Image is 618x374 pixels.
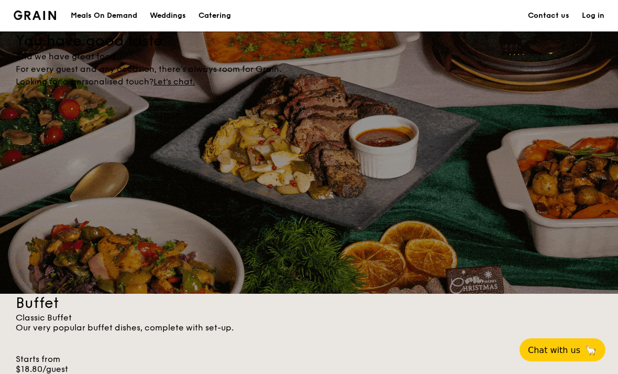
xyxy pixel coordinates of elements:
span: /guest [42,364,68,374]
button: Chat with us🦙 [520,338,605,361]
span: 🦙 [584,344,597,356]
span: Let's chat. [153,77,195,87]
h2: Buffet [16,294,602,313]
span: Looking for a personalised touch? [16,77,153,87]
div: Our very popular buffet dishes, complete with set-up. [16,323,602,354]
span: And we have great food. For every guest and any occasion, there’s always room for Grain. [16,51,281,87]
div: Classic Buffet [16,313,602,323]
a: Logotype [14,10,56,20]
img: Grain [14,10,56,20]
span: Chat with us [528,345,580,355]
span: $18.80 [16,364,42,374]
div: Starts from [16,354,305,364]
span: You have good taste [16,32,162,50]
